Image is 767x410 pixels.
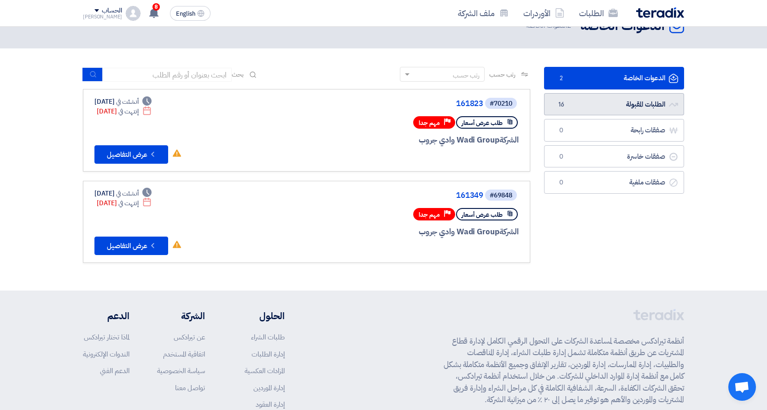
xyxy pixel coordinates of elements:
[462,210,503,219] span: طلب عرض أسعار
[556,178,567,187] span: 0
[419,210,440,219] span: مهم جدا
[94,237,168,255] button: عرض التفاصيل
[489,70,515,79] span: رتب حسب
[419,119,440,127] span: مهم جدا
[94,189,152,198] div: [DATE]
[256,399,285,410] a: إدارة العقود
[233,309,285,323] li: الحلول
[299,100,483,108] a: 161823
[84,332,129,342] a: لماذا تختار تيرادكس
[556,126,567,135] span: 0
[490,192,512,199] div: #69848
[176,11,195,17] span: English
[572,2,625,24] a: الطلبات
[83,309,129,323] li: الدعم
[453,71,480,80] div: رتب حسب
[544,171,684,194] a: صفقات ملغية0
[251,332,285,342] a: طلبات الشراء
[232,70,244,79] span: بحث
[116,97,138,107] span: أنشئت في
[175,383,205,393] a: تواصل معنا
[544,145,684,168] a: صفقات خاسرة0
[636,7,684,18] img: Teradix logo
[490,101,512,107] div: #70210
[245,366,285,376] a: المزادات العكسية
[556,152,567,161] span: 0
[97,198,152,208] div: [DATE]
[499,134,519,146] span: الشركة
[556,74,567,83] span: 2
[152,3,160,11] span: 8
[97,107,152,116] div: [DATE]
[451,2,516,24] a: ملف الشركة
[170,6,211,21] button: English
[163,349,205,359] a: اتفاقية المستخدم
[126,6,141,21] img: profile_test.png
[252,349,285,359] a: إدارة الطلبات
[118,107,138,116] span: إنتهت في
[102,7,122,15] div: الحساب
[728,373,756,401] a: دردشة مفتوحة
[462,119,503,127] span: طلب عرض أسعار
[174,332,205,342] a: عن تيرادكس
[516,2,572,24] a: الأوردرات
[83,349,129,359] a: الندوات الإلكترونية
[556,100,567,109] span: 16
[544,93,684,116] a: الطلبات المقبولة16
[157,309,205,323] li: الشركة
[544,119,684,142] a: صفقات رابحة0
[118,198,138,208] span: إنتهت في
[116,189,138,198] span: أنشئت في
[253,383,285,393] a: إدارة الموردين
[444,335,684,406] p: أنظمة تيرادكس مخصصة لمساعدة الشركات على التحول الرقمي الكامل لإدارة قطاع المشتريات عن طريق أنظمة ...
[544,67,684,89] a: الدعوات الخاصة2
[100,366,129,376] a: الدعم الفني
[499,226,519,238] span: الشركة
[580,17,665,35] h2: الدعوات الخاصة
[297,134,519,146] div: Wadi Group وادي جروب
[297,226,519,238] div: Wadi Group وادي جروب
[157,366,205,376] a: سياسة الخصوصية
[83,14,122,19] div: [PERSON_NAME]
[299,191,483,200] a: 161349
[94,97,152,107] div: [DATE]
[103,68,232,82] input: ابحث بعنوان أو رقم الطلب
[94,145,168,164] button: عرض التفاصيل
